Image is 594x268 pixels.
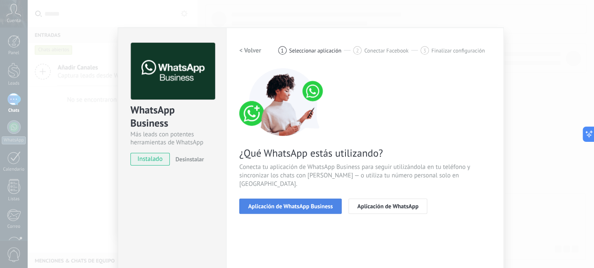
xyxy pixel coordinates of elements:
button: Desinstalar [172,153,204,166]
h2: < Volver [239,47,261,55]
div: WhatsApp Business [130,103,214,130]
img: logo_main.png [131,43,215,100]
span: Conecta tu aplicación de WhatsApp Business para seguir utilizándola en tu teléfono y sincronizar ... [239,163,491,188]
span: Aplicación de WhatsApp Business [248,203,333,209]
button: Aplicación de WhatsApp [348,199,427,214]
img: connect number [239,68,328,136]
span: Desinstalar [175,155,204,163]
span: Conectar Facebook [364,47,409,54]
button: Aplicación de WhatsApp Business [239,199,342,214]
span: 1 [281,47,284,54]
button: < Volver [239,43,261,58]
span: Aplicación de WhatsApp [357,203,418,209]
span: Seleccionar aplicación [289,47,342,54]
span: 3 [423,47,426,54]
div: Más leads con potentes herramientas de WhatsApp [130,130,214,146]
span: 2 [356,47,359,54]
span: instalado [131,153,169,166]
span: Finalizar configuración [431,47,485,54]
span: ¿Qué WhatsApp estás utilizando? [239,146,491,160]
